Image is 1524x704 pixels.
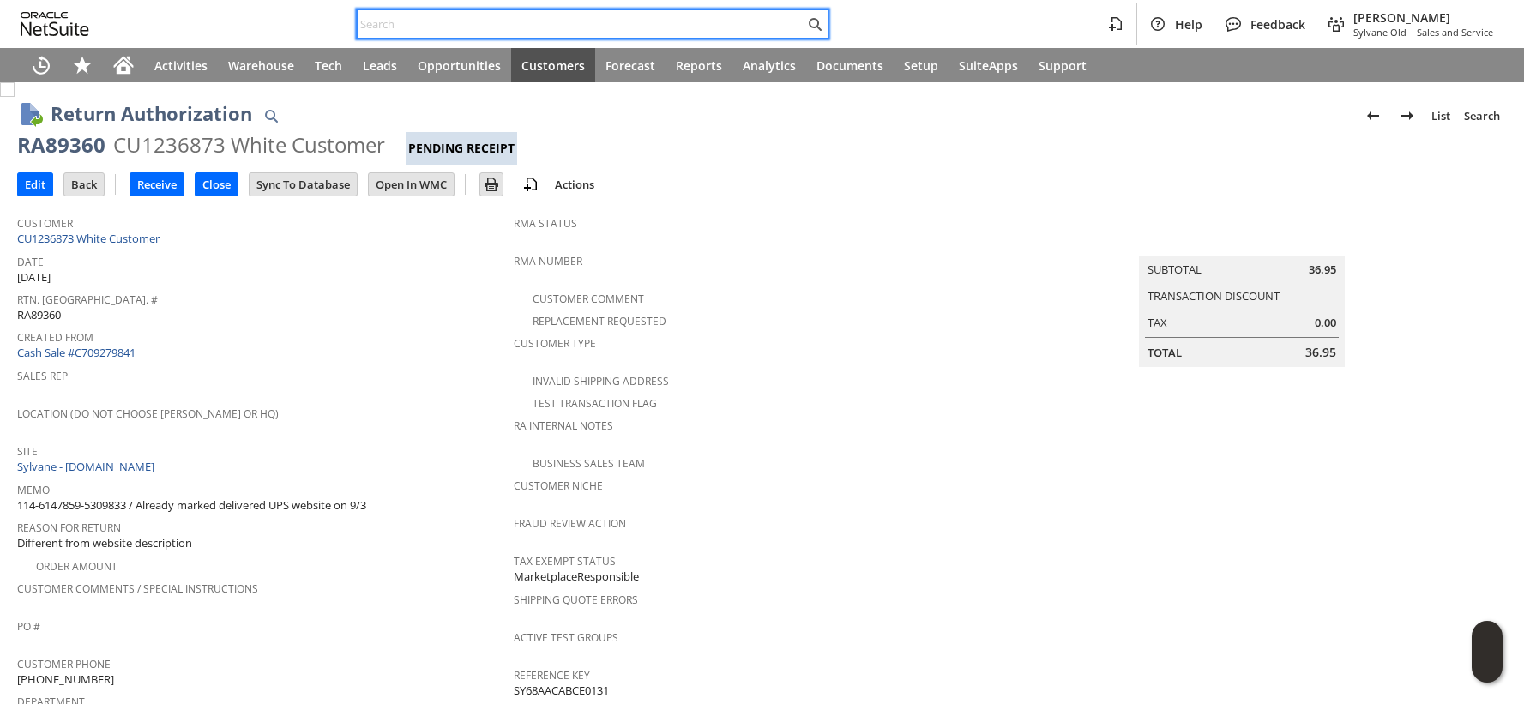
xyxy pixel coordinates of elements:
input: Open In WMC [369,173,454,196]
img: Next [1397,105,1418,126]
a: List [1425,102,1457,129]
a: Test Transaction Flag [533,396,657,411]
svg: Search [804,14,825,34]
img: Previous [1363,105,1383,126]
a: Customer Niche [514,478,603,493]
a: Fraud Review Action [514,516,626,531]
span: MarketplaceResponsible [514,569,639,585]
a: Date [17,255,44,269]
div: CU1236873 White Customer [113,131,385,159]
span: Leads [363,57,397,74]
input: Edit [18,173,52,196]
span: Opportunities [418,57,501,74]
a: Support [1028,48,1097,82]
h1: Return Authorization [51,99,252,128]
a: Customer Phone [17,657,111,671]
svg: Shortcuts [72,55,93,75]
span: Customers [521,57,585,74]
iframe: Click here to launch Oracle Guided Learning Help Panel [1472,621,1503,683]
a: RA Internal Notes [514,418,613,433]
a: Memo [17,483,50,497]
a: Activities [144,48,218,82]
span: Warehouse [228,57,294,74]
a: Customer Comments / Special Instructions [17,581,258,596]
a: RMA Number [514,254,582,268]
span: Forecast [605,57,655,74]
svg: logo [21,12,89,36]
a: Replacement Requested [533,314,666,328]
a: Documents [806,48,894,82]
a: Forecast [595,48,666,82]
a: Tax Exempt Status [514,554,616,569]
input: Sync To Database [250,173,357,196]
span: Setup [904,57,938,74]
a: PO # [17,619,40,634]
svg: Recent Records [31,55,51,75]
a: Leads [352,48,407,82]
a: Location (Do Not Choose [PERSON_NAME] or HQ) [17,406,279,421]
span: Analytics [743,57,796,74]
a: CU1236873 White Customer [17,231,164,246]
span: 36.95 [1305,344,1336,361]
span: Help [1175,16,1202,33]
input: Back [64,173,104,196]
span: Reports [676,57,722,74]
a: Reports [666,48,732,82]
a: Warehouse [218,48,304,82]
a: Analytics [732,48,806,82]
a: Customers [511,48,595,82]
span: SuiteApps [959,57,1018,74]
span: Feedback [1250,16,1305,33]
a: RMA Status [514,216,577,231]
a: SuiteApps [949,48,1028,82]
span: SY68AACABCE0131 [514,683,609,699]
span: [PHONE_NUMBER] [17,671,114,688]
caption: Summary [1139,228,1345,256]
a: Tax [1148,315,1167,330]
a: Business Sales Team [533,456,645,471]
a: Setup [894,48,949,82]
a: Customer Type [514,336,596,351]
div: RA89360 [17,131,105,159]
a: Customer Comment [533,292,644,306]
div: Shortcuts [62,48,103,82]
a: Order Amount [36,559,117,574]
span: Activities [154,57,208,74]
a: Customer [17,216,73,231]
span: Documents [816,57,883,74]
a: Invalid Shipping Address [533,374,669,388]
span: - [1410,26,1413,39]
span: Oracle Guided Learning Widget. To move around, please hold and drag [1472,653,1503,683]
span: Support [1039,57,1087,74]
a: Reason For Return [17,520,121,535]
a: Search [1457,102,1507,129]
span: Sales and Service [1417,26,1493,39]
span: RA89360 [17,307,61,323]
a: Recent Records [21,48,62,82]
a: Sales Rep [17,369,68,383]
span: 0.00 [1315,315,1336,331]
span: Sylvane Old [1353,26,1407,39]
span: 114-6147859-5309833 / Already marked delivered UPS website on 9/3 [17,497,366,514]
span: Different from website description [17,535,192,551]
a: Tech [304,48,352,82]
img: add-record.svg [521,174,541,195]
a: Rtn. [GEOGRAPHIC_DATA]. # [17,292,158,307]
a: Total [1148,345,1182,360]
input: Close [196,173,238,196]
a: Opportunities [407,48,511,82]
input: Search [358,14,804,34]
a: Shipping Quote Errors [514,593,638,607]
a: Active Test Groups [514,630,618,645]
a: Site [17,444,38,459]
span: 36.95 [1309,262,1336,278]
div: Pending Receipt [406,132,517,165]
input: Print [480,173,503,196]
span: [PERSON_NAME] [1353,9,1493,26]
a: Home [103,48,144,82]
a: Created From [17,330,93,345]
a: Subtotal [1148,262,1202,277]
img: Print [481,174,502,195]
a: Reference Key [514,668,590,683]
a: Cash Sale #C709279841 [17,345,136,360]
